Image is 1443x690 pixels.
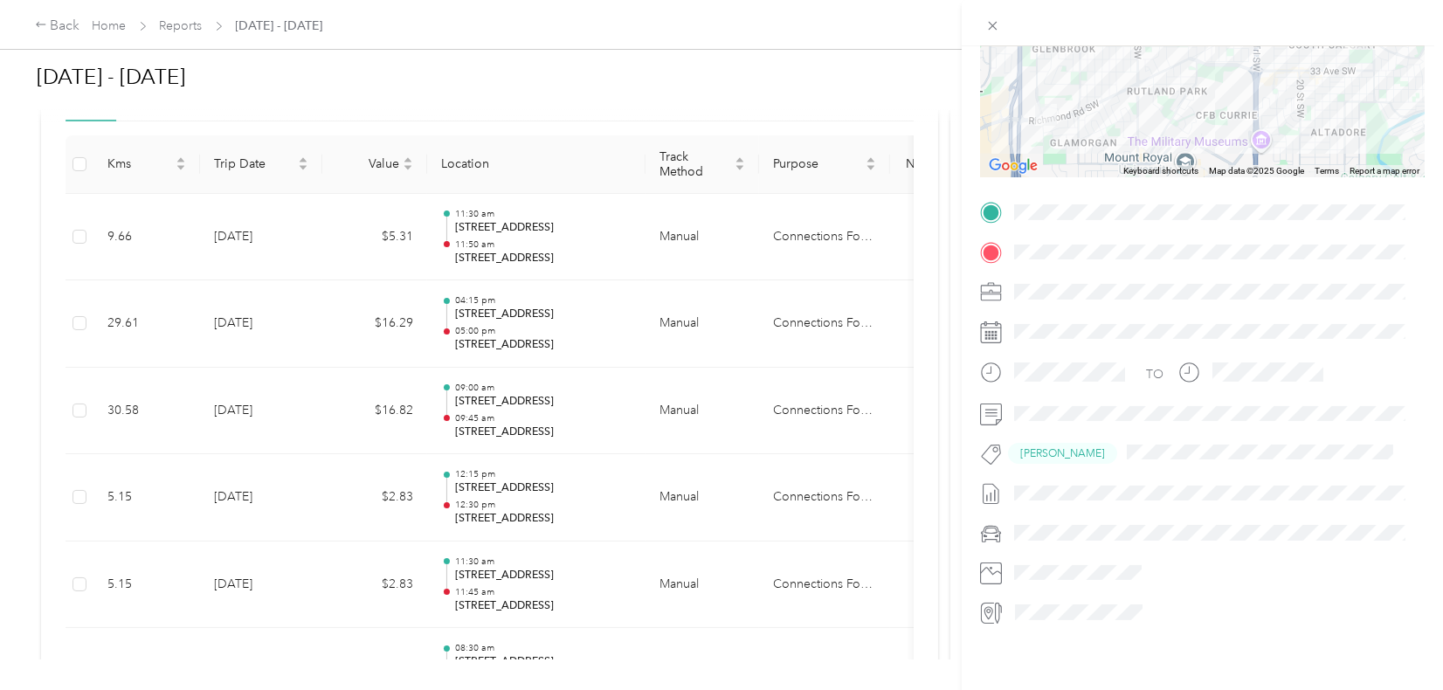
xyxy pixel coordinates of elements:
[984,155,1042,177] img: Google
[1020,445,1105,461] span: [PERSON_NAME]
[1345,592,1443,690] iframe: Everlance-gr Chat Button Frame
[1209,166,1304,176] span: Map data ©2025 Google
[1146,365,1163,383] div: TO
[984,155,1042,177] a: Open this area in Google Maps (opens a new window)
[1315,166,1339,176] a: Terms (opens in new tab)
[1123,165,1198,177] button: Keyboard shortcuts
[1350,166,1419,176] a: Report a map error
[1008,443,1117,465] button: [PERSON_NAME]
